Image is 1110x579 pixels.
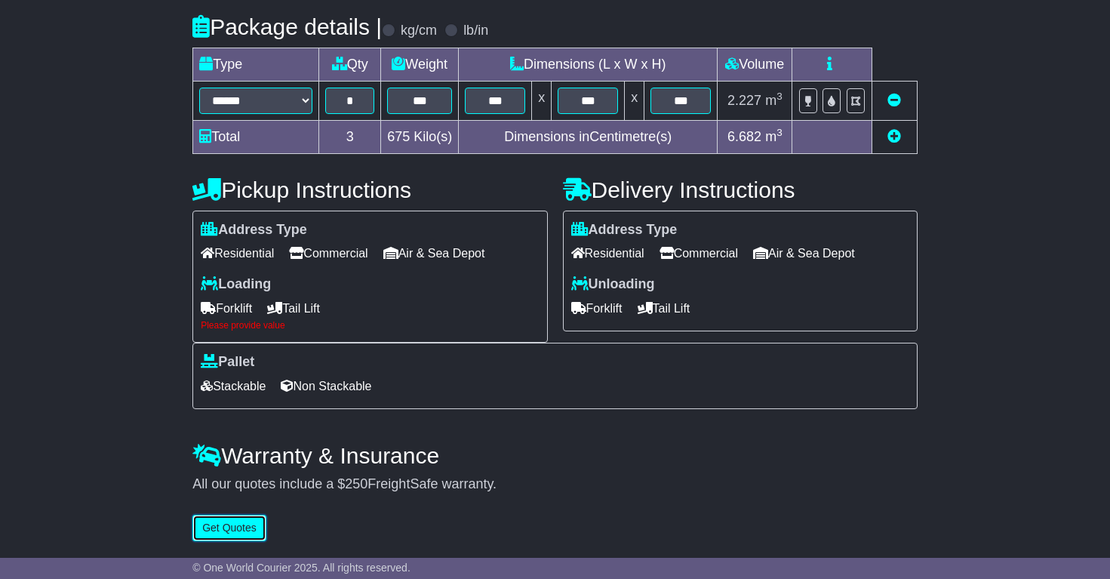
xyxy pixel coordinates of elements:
td: Weight [381,48,459,81]
span: Commercial [289,242,367,265]
a: Remove this item [887,93,901,108]
span: © One World Courier 2025. All rights reserved. [192,562,410,574]
span: Air & Sea Depot [753,242,855,265]
span: Non Stackable [281,374,371,398]
span: 6.682 [727,129,761,144]
div: All our quotes include a $ FreightSafe warranty. [192,476,918,493]
span: m [765,129,783,144]
td: Qty [319,48,381,81]
button: Get Quotes [192,515,266,541]
td: Dimensions in Centimetre(s) [459,120,718,153]
span: Residential [571,242,644,265]
h4: Warranty & Insurance [192,443,918,468]
span: Residential [201,242,274,265]
span: m [765,93,783,108]
label: Address Type [201,222,307,239]
span: Tail Lift [638,297,690,320]
span: Tail Lift [267,297,320,320]
span: Air & Sea Depot [383,242,485,265]
div: Please provide value [201,320,539,331]
span: Forklift [201,297,252,320]
sup: 3 [776,91,783,102]
td: 3 [319,120,381,153]
td: x [532,81,552,120]
label: Loading [201,276,271,293]
h4: Delivery Instructions [563,177,918,202]
sup: 3 [776,127,783,138]
td: Type [193,48,319,81]
a: Add new item [887,129,901,144]
td: Dimensions (L x W x H) [459,48,718,81]
td: Kilo(s) [381,120,459,153]
span: 250 [345,476,367,491]
span: 675 [387,129,410,144]
label: Unloading [571,276,655,293]
span: Stackable [201,374,266,398]
label: Address Type [571,222,678,239]
span: Forklift [571,297,623,320]
h4: Package details | [192,14,382,39]
h4: Pickup Instructions [192,177,547,202]
span: Commercial [660,242,738,265]
label: Pallet [201,354,254,371]
td: Total [193,120,319,153]
td: x [625,81,644,120]
label: kg/cm [401,23,437,39]
span: 2.227 [727,93,761,108]
td: Volume [718,48,792,81]
label: lb/in [463,23,488,39]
